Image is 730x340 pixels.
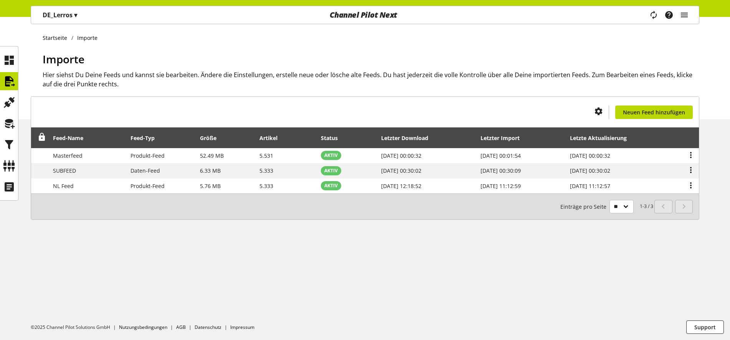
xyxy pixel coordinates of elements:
span: AKTIV [324,182,338,189]
a: AGB [176,324,186,330]
span: 5.333 [259,182,273,190]
span: [DATE] 00:01:54 [481,152,521,159]
div: Feed-Typ [130,134,162,142]
div: Status [321,134,345,142]
span: Support [694,323,716,331]
span: [DATE] 00:30:02 [381,167,421,174]
span: ▾ [74,11,77,19]
h2: Hier siehst Du Deine Feeds und kannst sie bearbeiten. Ändere die Einstellungen, erstelle neue ode... [43,70,699,89]
button: Support [686,320,724,334]
div: Letzte Aktualisierung [570,134,634,142]
span: [DATE] 00:30:02 [570,167,610,174]
span: 6.33 MB [200,167,221,174]
span: [DATE] 00:30:09 [481,167,521,174]
span: Daten-Feed [130,167,160,174]
span: Importe [43,52,84,66]
p: DE_Lerros [43,10,77,20]
span: [DATE] 00:00:32 [381,152,421,159]
span: [DATE] 00:00:32 [570,152,610,159]
li: ©2025 Channel Pilot Solutions GmbH [31,324,119,331]
span: 5.531 [259,152,273,159]
small: 1-3 / 3 [560,200,653,213]
span: Masterfeed [53,152,83,159]
div: Letzter Download [381,134,436,142]
span: 5.333 [259,167,273,174]
div: Feed-Name [53,134,91,142]
a: Nutzungsbedingungen [119,324,167,330]
span: Neuen Feed hinzufügen [623,108,685,116]
span: SUBFEED [53,167,76,174]
div: Größe [200,134,224,142]
div: Artikel [259,134,285,142]
a: Neuen Feed hinzufügen [615,106,693,119]
a: Startseite [43,34,71,42]
a: Impressum [230,324,254,330]
span: [DATE] 11:12:59 [481,182,521,190]
span: Entsperren, um Zeilen neu anzuordnen [38,133,46,141]
nav: main navigation [31,6,699,24]
span: [DATE] 12:18:52 [381,182,421,190]
span: Produkt-Feed [130,182,165,190]
a: Datenschutz [195,324,221,330]
div: Letzter Import [481,134,527,142]
span: NL Feed [53,182,74,190]
span: 52.49 MB [200,152,224,159]
span: 5.76 MB [200,182,221,190]
span: AKTIV [324,167,338,174]
div: Entsperren, um Zeilen neu anzuordnen [35,133,46,143]
span: [DATE] 11:12:57 [570,182,610,190]
span: Produkt-Feed [130,152,165,159]
span: Einträge pro Seite [560,203,609,211]
span: AKTIV [324,152,338,159]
